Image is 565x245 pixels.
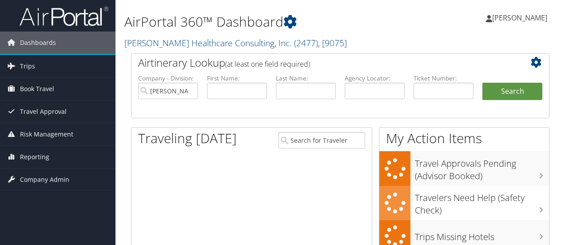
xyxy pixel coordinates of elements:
span: Dashboards [20,32,56,54]
a: Travelers Need Help (Safety Check) [379,186,549,220]
span: ( 2477 ) [294,37,318,49]
span: Book Travel [20,78,54,100]
label: First Name: [207,74,267,83]
h1: AirPortal 360™ Dashboard [124,12,412,31]
span: Company Admin [20,169,69,191]
label: Ticket Number: [414,74,473,83]
button: Search [482,83,542,100]
h3: Travelers Need Help (Safety Check) [415,187,549,217]
h2: Airtinerary Lookup [138,55,508,70]
input: Search for Traveler [279,132,366,149]
a: [PERSON_NAME] Healthcare Consulting, Inc. [124,37,347,49]
h3: Trips Missing Hotels [415,226,549,243]
a: [PERSON_NAME] [486,4,556,31]
label: Company - Division: [138,74,198,83]
a: Travel Approvals Pending (Advisor Booked) [379,151,549,185]
label: Last Name: [276,74,336,83]
span: Trips [20,55,35,77]
img: airportal-logo.png [20,6,108,27]
span: Reporting [20,146,49,168]
h1: Traveling [DATE] [138,129,237,148]
span: , [ 9075 ] [318,37,347,49]
label: Agency Locator: [345,74,405,83]
span: Risk Management [20,123,73,145]
span: [PERSON_NAME] [492,13,547,23]
h3: Travel Approvals Pending (Advisor Booked) [415,153,549,182]
span: Travel Approval [20,100,67,123]
span: (at least one field required) [225,59,310,69]
h1: My Action Items [379,129,549,148]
